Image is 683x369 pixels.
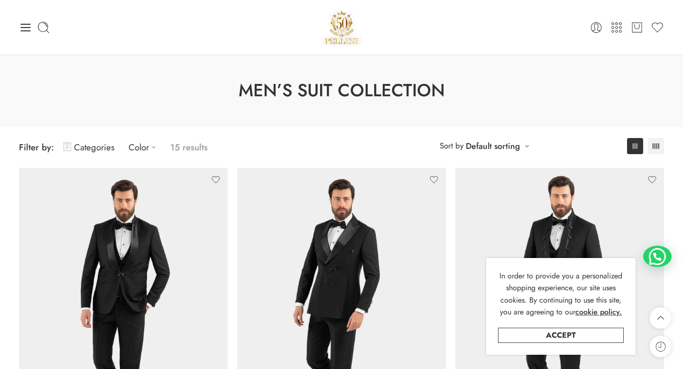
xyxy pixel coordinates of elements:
[466,139,520,153] a: Default sorting
[498,328,624,343] a: Accept
[170,136,208,158] p: 15 results
[651,21,664,34] a: Wishlist
[321,7,362,47] img: Pellini
[129,136,161,158] a: Color
[24,78,659,103] h1: Men’s Suit Collection
[575,306,622,318] a: cookie policy.
[440,138,463,154] span: Sort by
[630,21,644,34] a: Cart
[64,136,114,158] a: Categories
[321,7,362,47] a: Pellini -
[19,141,54,154] span: Filter by:
[499,270,622,318] span: In order to provide you a personalized shopping experience, our site uses cookies. By continuing ...
[590,21,603,34] a: Login / Register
